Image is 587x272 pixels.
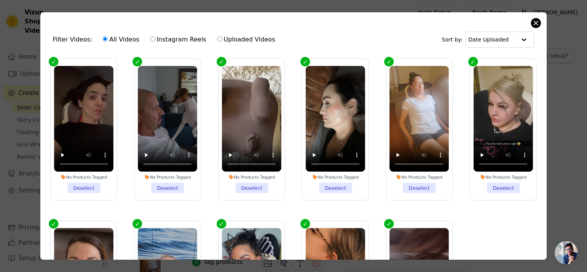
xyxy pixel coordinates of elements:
button: Close modal [531,18,541,28]
div: No Products Tagged [473,174,533,180]
div: No Products Tagged [306,174,365,180]
label: Uploaded Videos [217,35,275,45]
div: No Products Tagged [54,174,114,180]
div: Sort by: [442,32,534,48]
div: Filter Videos: [53,31,279,48]
label: All Videos [102,35,139,45]
div: No Products Tagged [222,174,281,180]
div: No Products Tagged [138,174,197,180]
div: No Products Tagged [390,174,449,180]
label: Instagram Reels [150,35,207,45]
div: Open chat [555,241,578,264]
